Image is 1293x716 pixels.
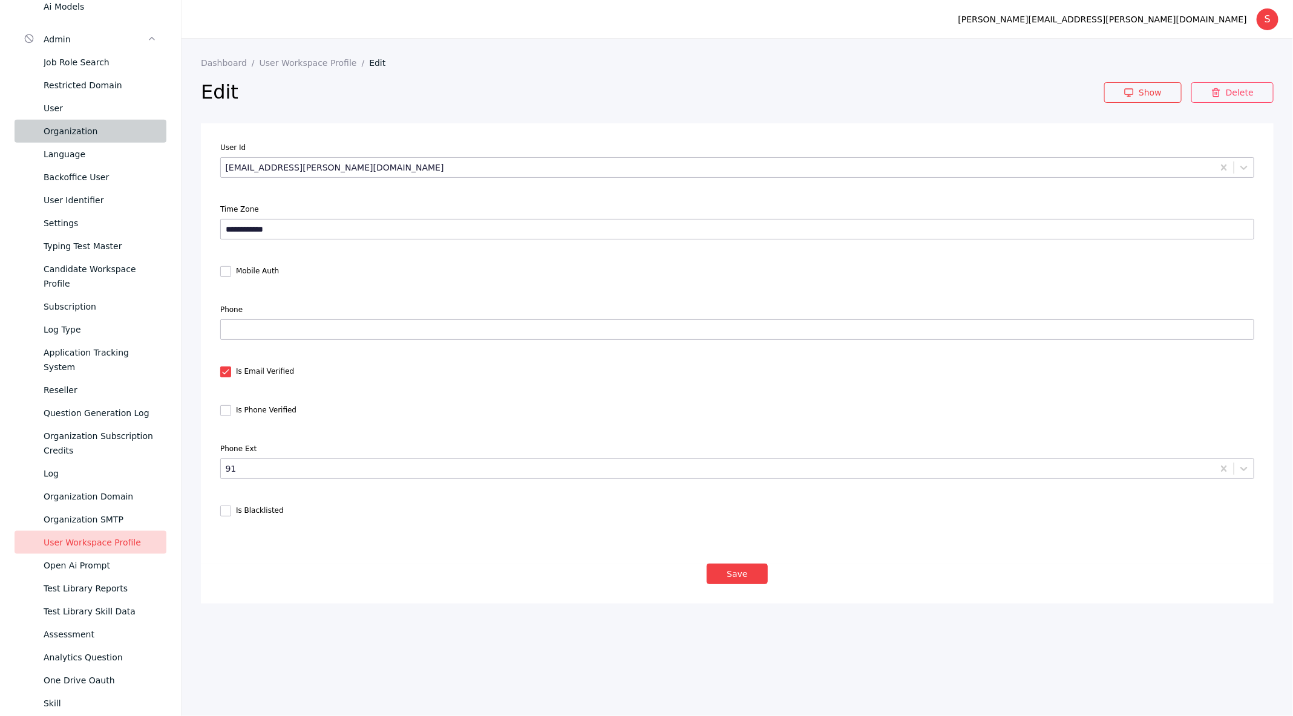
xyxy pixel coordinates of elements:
[44,262,157,291] div: Candidate Workspace Profile
[44,489,157,504] div: Organization Domain
[15,508,166,531] a: Organization SMTP
[1257,8,1278,30] div: S
[220,143,1254,152] label: User Id
[1191,82,1274,103] a: Delete
[15,143,166,166] a: Language
[44,383,157,397] div: Reseller
[15,235,166,258] a: Typing Test Master
[15,692,166,715] a: Skill
[15,318,166,341] a: Log Type
[15,554,166,577] a: Open Ai Prompt
[44,345,157,374] div: Application Tracking System
[15,341,166,379] a: Application Tracking System
[369,58,395,68] a: Edit
[201,58,260,68] a: Dashboard
[44,627,157,642] div: Assessment
[44,216,157,230] div: Settings
[15,425,166,462] a: Organization Subscription Credits
[44,650,157,665] div: Analytics Question
[15,120,166,143] a: Organization
[44,696,157,711] div: Skill
[44,558,157,573] div: Open Ai Prompt
[44,239,157,253] div: Typing Test Master
[236,506,284,515] label: Is Blacklisted
[236,366,294,376] label: Is Email Verified
[44,78,157,93] div: Restricted Domain
[15,74,166,97] a: Restricted Domain
[44,429,157,458] div: Organization Subscription Credits
[201,80,1104,104] h2: Edit
[1104,82,1182,103] a: Show
[15,379,166,402] a: Reseller
[44,512,157,527] div: Organization SMTP
[15,646,166,669] a: Analytics Question
[958,12,1247,27] div: [PERSON_NAME][EMAIL_ADDRESS][PERSON_NAME][DOMAIN_NAME]
[15,462,166,485] a: Log
[15,295,166,318] a: Subscription
[260,58,370,68] a: User Workspace Profile
[15,531,166,554] a: User Workspace Profile
[44,673,157,688] div: One Drive Oauth
[44,55,157,70] div: Job Role Search
[44,193,157,207] div: User Identifier
[44,535,157,550] div: User Workspace Profile
[15,485,166,508] a: Organization Domain
[44,322,157,337] div: Log Type
[15,166,166,189] a: Backoffice User
[44,604,157,619] div: Test Library Skill Data
[44,406,157,420] div: Question Generation Log
[44,101,157,116] div: User
[15,402,166,425] a: Question Generation Log
[15,669,166,692] a: One Drive Oauth
[707,564,767,584] button: Save
[236,266,279,276] label: Mobile Auth
[15,623,166,646] a: Assessment
[15,258,166,295] a: Candidate Workspace Profile
[44,170,157,184] div: Backoffice User
[44,581,157,596] div: Test Library Reports
[236,405,296,415] label: Is Phone Verified
[220,444,1254,454] label: Phone Ext
[15,600,166,623] a: Test Library Skill Data
[220,204,1254,214] label: Time Zone
[15,97,166,120] a: User
[44,299,157,314] div: Subscription
[15,212,166,235] a: Settings
[44,32,147,47] div: Admin
[44,124,157,138] div: Organization
[44,466,157,481] div: Log
[220,305,1254,314] label: Phone
[15,189,166,212] a: User Identifier
[15,51,166,74] a: Job Role Search
[15,577,166,600] a: Test Library Reports
[44,147,157,161] div: Language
